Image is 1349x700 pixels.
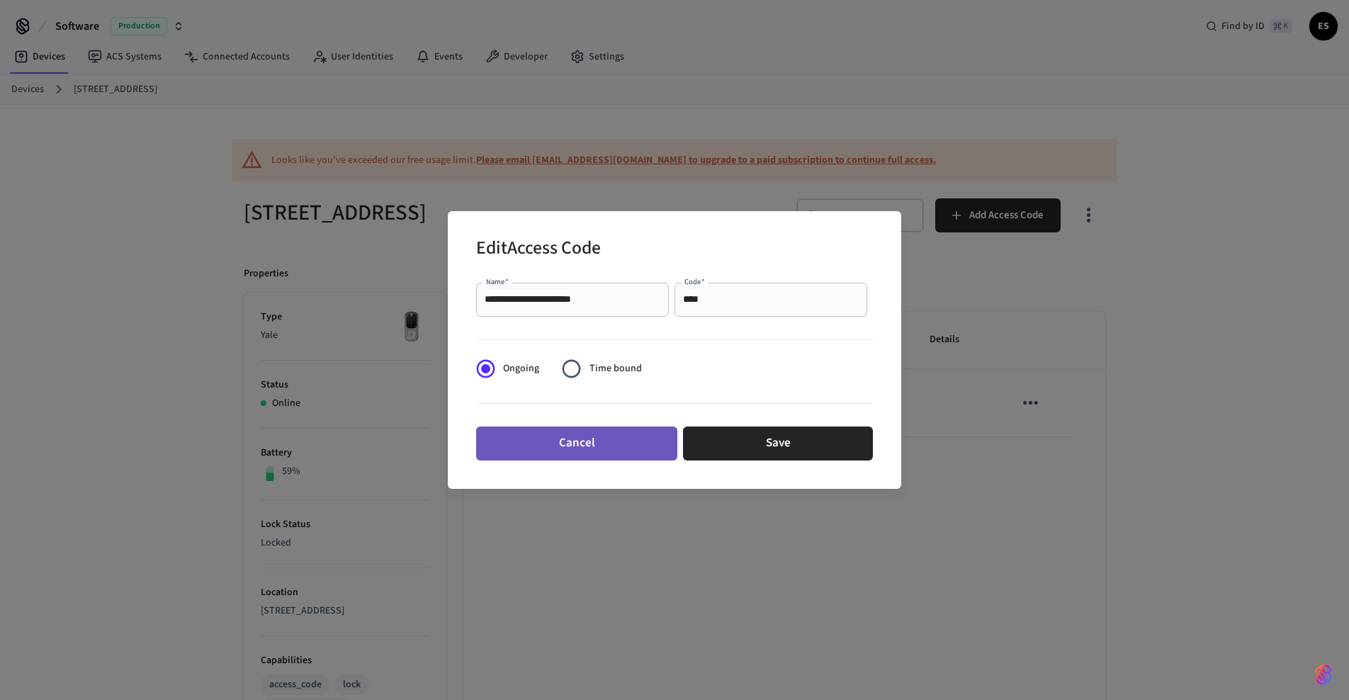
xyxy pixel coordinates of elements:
span: Ongoing [503,361,539,376]
h2: Edit Access Code [476,228,601,271]
button: Cancel [476,427,677,461]
button: Save [683,427,873,461]
span: Time bound [589,361,642,376]
label: Code [684,276,705,287]
img: SeamLogoGradient.69752ec5.svg [1315,663,1332,686]
label: Name [486,276,509,287]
